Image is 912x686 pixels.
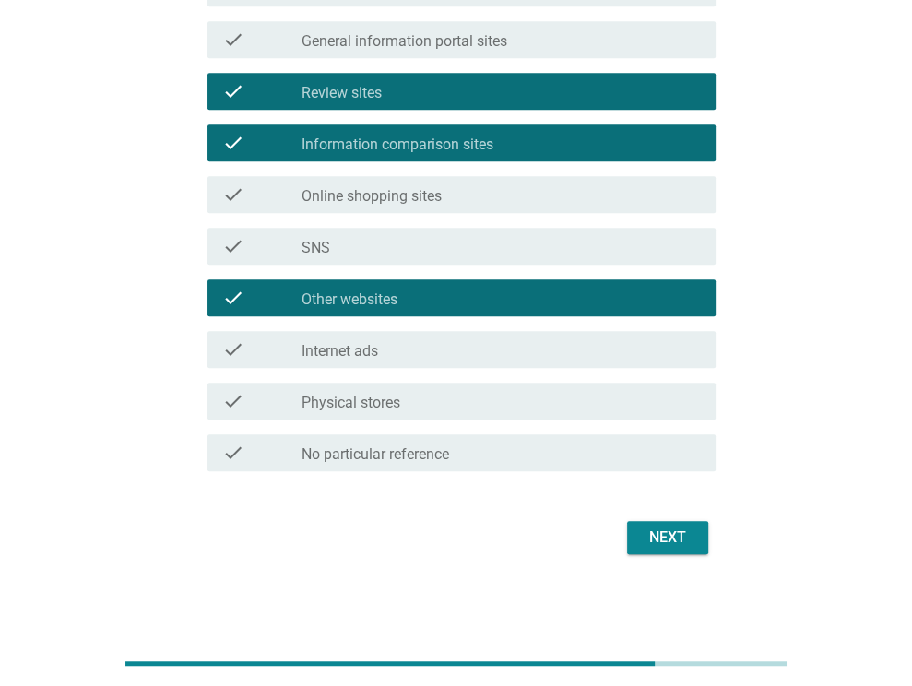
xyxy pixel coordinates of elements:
[222,287,244,309] i: check
[302,342,378,361] label: Internet ads
[302,84,382,102] label: Review sites
[302,32,507,51] label: General information portal sites
[222,80,244,102] i: check
[222,183,244,206] i: check
[302,394,400,412] label: Physical stores
[302,187,442,206] label: Online shopping sites
[627,521,708,554] button: Next
[302,290,397,309] label: Other websites
[222,338,244,361] i: check
[302,239,330,257] label: SNS
[222,132,244,154] i: check
[302,136,493,154] label: Information comparison sites
[222,29,244,51] i: check
[222,390,244,412] i: check
[222,442,244,464] i: check
[642,526,693,549] div: Next
[302,445,449,464] label: No particular reference
[222,235,244,257] i: check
